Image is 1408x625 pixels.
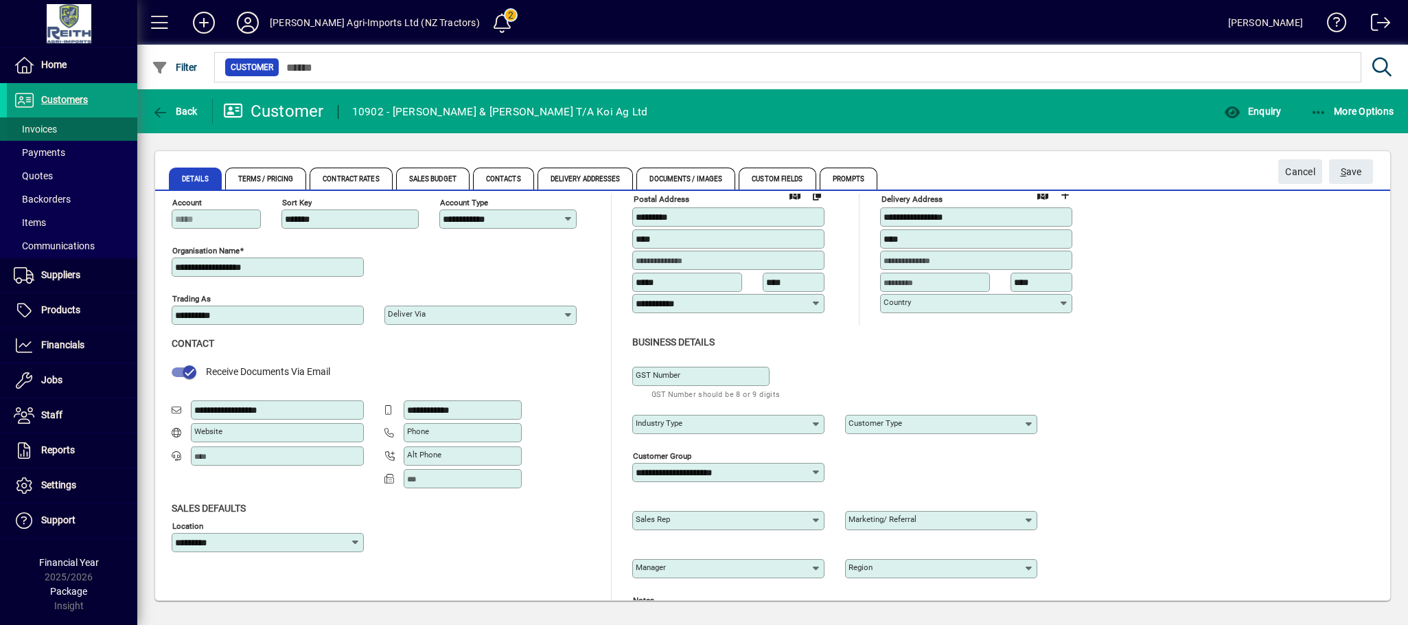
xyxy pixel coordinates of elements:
[407,450,441,459] mat-label: Alt Phone
[440,198,488,207] mat-label: Account Type
[7,328,137,363] a: Financials
[636,562,666,572] mat-label: Manager
[172,503,246,514] span: Sales defaults
[1228,12,1303,34] div: [PERSON_NAME]
[270,12,480,34] div: [PERSON_NAME] Agri-Imports Ltd (NZ Tractors)
[1224,106,1281,117] span: Enquiry
[407,427,429,436] mat-label: Phone
[636,370,680,380] mat-label: GST Number
[148,99,201,124] button: Back
[1361,3,1391,47] a: Logout
[1329,159,1373,184] button: Save
[1311,106,1394,117] span: More Options
[1341,161,1362,183] span: ave
[7,398,137,433] a: Staff
[14,194,71,205] span: Backorders
[849,418,902,428] mat-label: Customer type
[41,304,80,315] span: Products
[7,141,137,164] a: Payments
[39,557,99,568] span: Financial Year
[7,433,137,468] a: Reports
[820,168,878,190] span: Prompts
[225,168,307,190] span: Terms / Pricing
[14,147,65,158] span: Payments
[206,366,330,377] span: Receive Documents Via Email
[50,586,87,597] span: Package
[41,479,76,490] span: Settings
[884,297,911,307] mat-label: Country
[1341,166,1346,177] span: S
[282,198,312,207] mat-label: Sort key
[41,269,80,280] span: Suppliers
[14,170,53,181] span: Quotes
[152,106,198,117] span: Back
[7,211,137,234] a: Items
[41,444,75,455] span: Reports
[41,339,84,350] span: Financials
[7,503,137,538] a: Support
[137,99,213,124] app-page-header-button: Back
[7,258,137,293] a: Suppliers
[172,246,240,255] mat-label: Organisation name
[849,562,873,572] mat-label: Region
[231,60,273,74] span: Customer
[636,418,682,428] mat-label: Industry type
[194,427,222,436] mat-label: Website
[7,187,137,211] a: Backorders
[172,294,211,304] mat-label: Trading as
[632,337,715,348] span: Business details
[636,168,735,190] span: Documents / Images
[633,451,691,460] mat-label: Customer group
[1317,3,1347,47] a: Knowledge Base
[41,59,67,70] span: Home
[7,363,137,398] a: Jobs
[182,10,226,35] button: Add
[806,184,828,206] button: Copy to Delivery address
[14,124,57,135] span: Invoices
[849,514,916,524] mat-label: Marketing/ Referral
[7,234,137,258] a: Communications
[1221,99,1284,124] button: Enquiry
[223,100,324,122] div: Customer
[1278,159,1322,184] button: Cancel
[7,468,137,503] a: Settings
[1285,161,1315,183] span: Cancel
[396,168,470,190] span: Sales Budget
[152,62,198,73] span: Filter
[7,48,137,82] a: Home
[633,595,654,604] mat-label: Notes
[7,293,137,328] a: Products
[172,198,202,207] mat-label: Account
[1032,183,1054,205] a: View on map
[148,55,201,80] button: Filter
[651,386,781,402] mat-hint: GST Number should be 8 or 9 digits
[352,101,648,123] div: 10902 - [PERSON_NAME] & [PERSON_NAME] T/A Koi Ag Ltd
[169,168,222,190] span: Details
[41,409,62,420] span: Staff
[1307,99,1398,124] button: More Options
[41,94,88,105] span: Customers
[41,514,76,525] span: Support
[636,514,670,524] mat-label: Sales rep
[473,168,534,190] span: Contacts
[14,240,95,251] span: Communications
[14,217,46,228] span: Items
[7,117,137,141] a: Invoices
[7,164,137,187] a: Quotes
[1054,184,1076,206] button: Choose address
[739,168,816,190] span: Custom Fields
[41,374,62,385] span: Jobs
[784,183,806,205] a: View on map
[172,338,214,349] span: Contact
[172,521,203,530] mat-label: Location
[388,309,426,319] mat-label: Deliver via
[226,10,270,35] button: Profile
[538,168,634,190] span: Delivery Addresses
[310,168,392,190] span: Contract Rates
